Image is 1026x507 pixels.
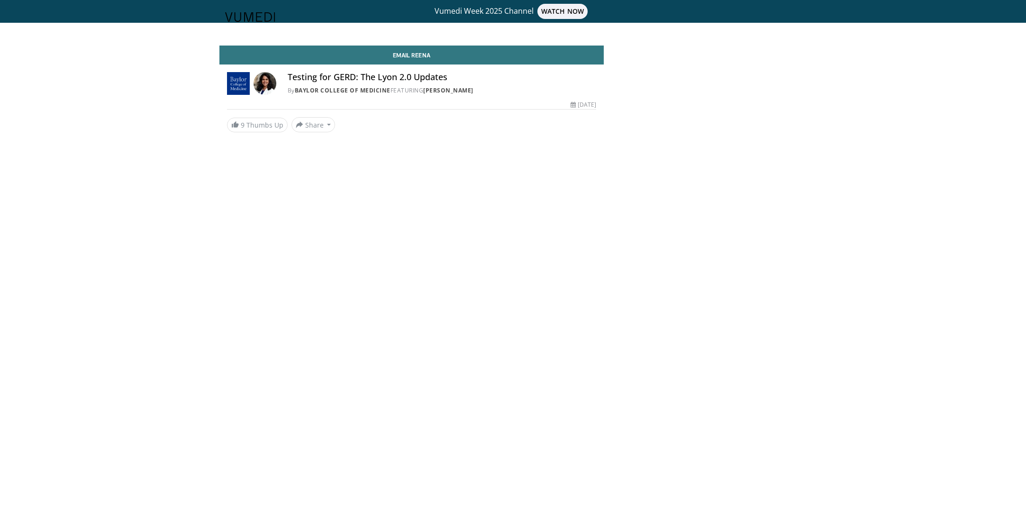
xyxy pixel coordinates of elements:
[227,72,250,95] img: Baylor College of Medicine
[423,86,473,94] a: [PERSON_NAME]
[254,72,276,95] img: Avatar
[241,120,245,129] span: 9
[288,86,597,95] div: By FEATURING
[219,46,604,65] a: Email Reena
[291,117,336,132] button: Share
[225,12,275,22] img: VuMedi Logo
[227,118,288,132] a: 9 Thumbs Up
[288,72,597,83] h4: Testing for GERD: The Lyon 2.0 Updates
[571,101,596,109] div: [DATE]
[295,86,390,94] a: Baylor College of Medicine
